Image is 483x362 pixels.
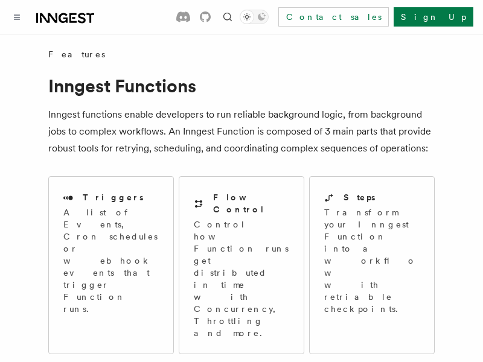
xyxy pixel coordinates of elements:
[324,206,420,315] p: Transform your Inngest Function into a workflow with retriable checkpoints.
[48,106,435,157] p: Inngest functions enable developers to run reliable background logic, from background jobs to com...
[394,7,473,27] a: Sign Up
[10,10,24,24] button: Toggle navigation
[344,191,376,203] h2: Steps
[48,48,105,60] span: Features
[63,206,159,315] p: A list of Events, Cron schedules or webhook events that trigger Function runs.
[194,218,289,339] p: Control how Function runs get distributed in time with Concurrency, Throttling and more.
[220,10,235,24] button: Find something...
[83,191,144,203] h2: Triggers
[48,176,174,354] a: TriggersA list of Events, Cron schedules or webhook events that trigger Function runs.
[179,176,304,354] a: Flow ControlControl how Function runs get distributed in time with Concurrency, Throttling and more.
[48,75,435,97] h1: Inngest Functions
[309,176,435,354] a: StepsTransform your Inngest Function into a workflow with retriable checkpoints.
[213,191,289,215] h2: Flow Control
[240,10,269,24] button: Toggle dark mode
[278,7,389,27] a: Contact sales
